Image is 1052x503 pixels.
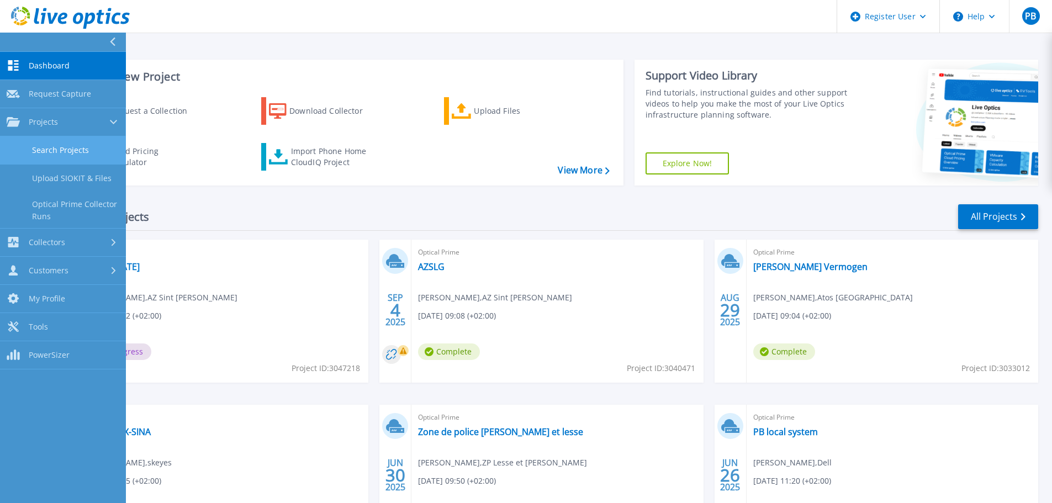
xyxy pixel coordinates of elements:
span: Collectors [29,237,65,247]
div: Support Video Library [646,68,852,83]
span: 26 [720,470,740,480]
div: Find tutorials, instructional guides and other support videos to help you make the most of your L... [646,87,852,120]
a: [PERSON_NAME] Vermogen [753,261,868,272]
a: Upload Files [444,97,567,125]
div: Upload Files [474,100,562,122]
a: View More [558,165,609,176]
span: [DATE] 11:20 (+02:00) [753,475,831,487]
div: AUG 2025 [720,290,741,330]
a: AZSLG [418,261,445,272]
span: Optical Prime [418,246,696,258]
span: Complete [418,343,480,360]
span: [DATE] 09:08 (+02:00) [418,310,496,322]
span: [PERSON_NAME] , AZ Sint [PERSON_NAME] [83,292,237,304]
span: Request Capture [29,89,91,99]
span: Optical Prime [83,246,362,258]
h3: Start a New Project [78,71,609,83]
span: 4 [390,305,400,315]
span: PB [1025,12,1036,20]
span: Projects [29,117,58,127]
a: Cloud Pricing Calculator [78,143,202,171]
span: Customers [29,266,68,276]
span: Optical Prime [753,246,1032,258]
span: My Profile [29,294,65,304]
span: [PERSON_NAME] , ZP Lesse et [PERSON_NAME] [418,457,587,469]
span: 29 [720,305,740,315]
span: Project ID: 3033012 [961,362,1030,374]
span: Optical Prime [83,411,362,423]
span: [DATE] 09:50 (+02:00) [418,475,496,487]
a: Zone de police [PERSON_NAME] et lesse [418,426,583,437]
div: Cloud Pricing Calculator [108,146,197,168]
span: Project ID: 3040471 [627,362,695,374]
span: Complete [753,343,815,360]
span: 30 [385,470,405,480]
a: skeyes-ESX-SINA [83,426,151,437]
span: Optical Prime [418,411,696,423]
span: [PERSON_NAME] , Atos [GEOGRAPHIC_DATA] [753,292,913,304]
span: Tools [29,322,48,332]
span: [PERSON_NAME] , skeyes [83,457,172,469]
a: PB local system [753,426,818,437]
a: All Projects [958,204,1038,229]
div: JUN 2025 [385,455,406,495]
span: PowerSizer [29,350,70,360]
div: Download Collector [289,100,378,122]
span: [PERSON_NAME] , Dell [753,457,832,469]
a: Download Collector [261,97,384,125]
span: [DATE] 09:04 (+02:00) [753,310,831,322]
a: Explore Now! [646,152,729,174]
span: Project ID: 3047218 [292,362,360,374]
div: JUN 2025 [720,455,741,495]
a: Request a Collection [78,97,202,125]
span: Dashboard [29,61,70,71]
span: [PERSON_NAME] , AZ Sint [PERSON_NAME] [418,292,572,304]
div: Request a Collection [110,100,198,122]
div: Import Phone Home CloudIQ Project [291,146,377,168]
span: Optical Prime [753,411,1032,423]
div: SEP 2025 [385,290,406,330]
